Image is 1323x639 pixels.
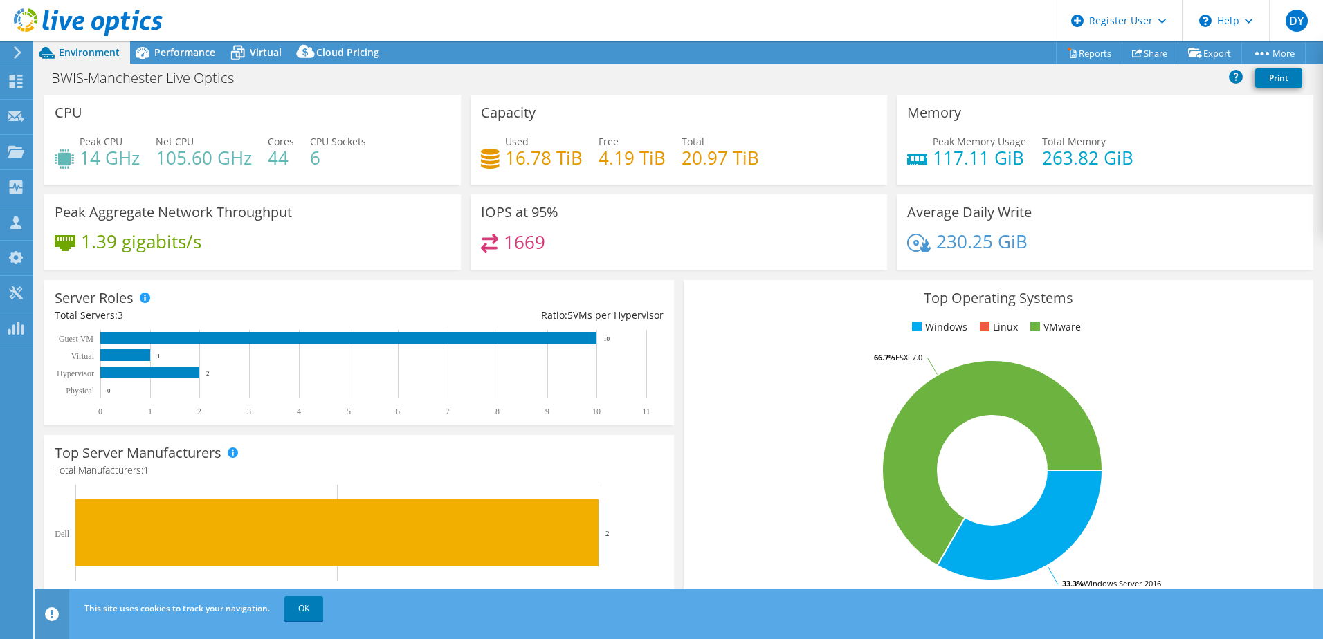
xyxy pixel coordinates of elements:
text: 2 [206,370,210,377]
li: VMware [1027,319,1081,335]
tspan: 33.3% [1062,578,1084,589]
a: Print [1255,68,1302,88]
h3: IOPS at 95% [481,205,558,220]
h4: 4.19 TiB [599,150,666,165]
tspan: ESXi 7.0 [895,352,922,362]
text: 2 [605,529,610,537]
text: 1 [157,353,161,360]
h3: Server Roles [55,290,134,306]
text: 10 [592,407,601,416]
span: Environment [59,46,120,59]
h4: 1669 [504,234,545,250]
h4: 14 GHz [80,150,140,165]
text: 4 [297,407,301,416]
li: Linux [976,319,1018,335]
text: Hypervisor [57,369,94,378]
h4: 20.97 TiB [682,150,759,165]
h4: Total Manufacturers: [55,463,664,478]
text: 2 [197,407,201,416]
text: 5 [347,407,351,416]
text: 6 [396,407,400,416]
text: Dell [55,529,69,539]
span: Free [599,135,619,148]
text: 9 [545,407,549,416]
text: Guest VM [59,334,93,344]
h4: 1.39 gigabits/s [81,234,201,249]
li: Windows [909,319,967,335]
h3: Top Server Manufacturers [55,445,221,461]
span: Total Memory [1042,135,1106,148]
text: 0 [98,407,102,416]
h4: 117.11 GiB [933,150,1026,165]
span: 1 [143,463,149,476]
span: Virtual [250,46,282,59]
svg: \n [1199,15,1212,27]
div: Ratio: VMs per Hypervisor [359,308,664,323]
text: 7 [446,407,450,416]
a: OK [284,596,323,621]
a: Reports [1056,42,1122,64]
span: Performance [154,46,215,59]
a: Export [1178,42,1242,64]
div: Total Servers: [55,308,359,323]
text: 8 [495,407,500,416]
span: This site uses cookies to track your navigation. [84,602,270,614]
h4: 44 [268,150,294,165]
h3: Peak Aggregate Network Throughput [55,205,292,220]
h3: Capacity [481,105,536,120]
h4: 16.78 TiB [505,150,583,165]
a: Share [1122,42,1178,64]
text: 10 [603,335,610,342]
span: DY [1286,10,1308,32]
text: 11 [642,407,650,416]
span: 3 [118,308,123,322]
text: Physical [66,386,94,396]
span: Net CPU [156,135,194,148]
h3: CPU [55,105,82,120]
span: Peak Memory Usage [933,135,1026,148]
a: More [1241,42,1306,64]
h4: 263.82 GiB [1042,150,1133,165]
h3: Average Daily Write [907,205,1032,220]
tspan: Windows Server 2016 [1084,578,1161,589]
text: Virtual [71,351,95,361]
h3: Memory [907,105,961,120]
span: Total [682,135,704,148]
span: 5 [567,308,573,322]
text: 0 [107,387,111,394]
h3: Top Operating Systems [694,290,1303,306]
h4: 230.25 GiB [936,234,1028,249]
span: Peak CPU [80,135,122,148]
span: Cloud Pricing [316,46,379,59]
h4: 6 [310,150,366,165]
h4: 105.60 GHz [156,150,252,165]
text: 1 [148,407,152,416]
tspan: 66.7% [874,352,895,362]
text: 3 [247,407,251,416]
span: CPU Sockets [310,135,366,148]
h1: BWIS-Manchester Live Optics [45,71,255,86]
span: Cores [268,135,294,148]
span: Used [505,135,529,148]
